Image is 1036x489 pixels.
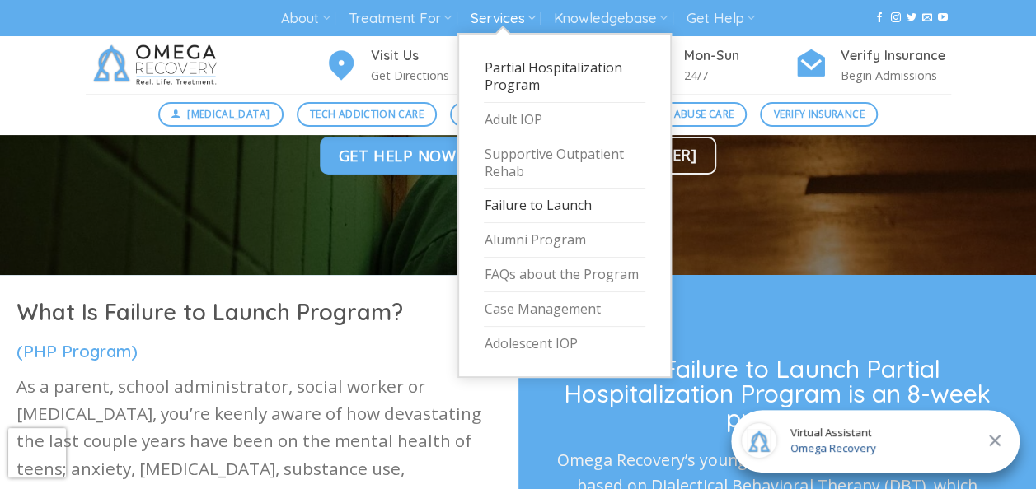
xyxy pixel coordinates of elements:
[484,327,645,361] a: Adolescent IOP
[320,137,476,175] a: Get Help NOw
[684,66,795,85] p: 24/7
[339,143,457,167] span: Get Help NOw
[484,292,645,327] a: Case Management
[484,223,645,258] a: Alumni Program
[544,356,1010,431] h3: Our Failure to Launch Partial Hospitalization Program is an 8-week program
[450,102,586,127] a: Mental Health Care
[684,45,795,67] h4: Mon-Sun
[554,3,668,34] a: Knowledgebase
[599,102,747,127] a: Substance Abuse Care
[371,66,481,85] p: Get Directions
[687,3,755,34] a: Get Help
[371,45,481,67] h4: Visit Us
[86,36,230,94] img: Omega Recovery
[16,341,138,361] span: (PHP Program)
[907,12,916,24] a: Follow on Twitter
[890,12,900,24] a: Follow on Instagram
[922,12,932,24] a: Send us an email
[349,3,452,34] a: Treatment For
[484,258,645,292] a: FAQs about the Program
[484,103,645,137] a: Adult IOP
[16,298,502,327] h1: What Is Failure to Launch Program?
[938,12,948,24] a: Follow on YouTube
[874,12,884,24] a: Follow on Facebook
[484,51,645,103] a: Partial Hospitalization Program
[841,45,951,67] h4: Verify Insurance
[297,102,438,127] a: Tech Addiction Care
[841,66,951,85] p: Begin Admissions
[774,106,865,122] span: Verify Insurance
[613,106,734,122] span: Substance Abuse Care
[158,102,284,127] a: [MEDICAL_DATA]
[760,102,878,127] a: Verify Insurance
[325,45,481,86] a: Visit Us Get Directions
[281,3,330,34] a: About
[484,189,645,223] a: Failure to Launch
[795,45,951,86] a: Verify Insurance Begin Admissions
[187,106,270,122] span: [MEDICAL_DATA]
[484,137,645,189] a: Supportive Outpatient Rehab
[310,106,424,122] span: Tech Addiction Care
[470,3,535,34] a: Services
